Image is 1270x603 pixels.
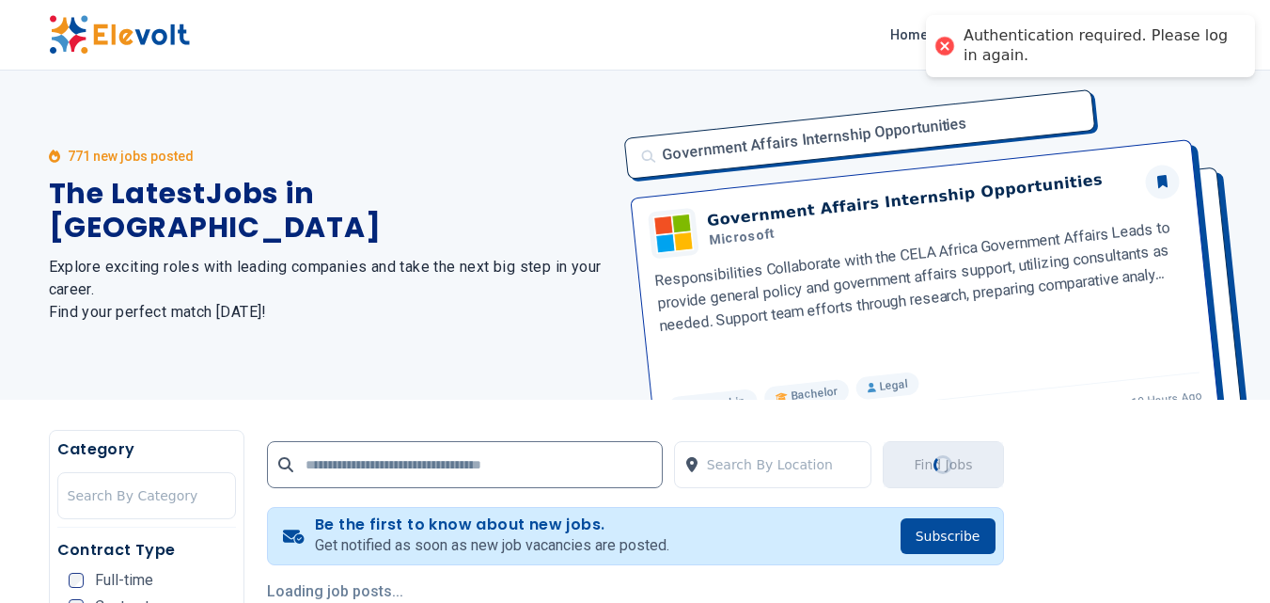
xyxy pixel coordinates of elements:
h4: Be the first to know about new jobs. [315,516,669,534]
h5: Contract Type [57,539,236,562]
input: Full-time [69,573,84,588]
a: Home [883,20,935,50]
span: Full-time [95,573,153,588]
button: Find JobsLoading... [883,441,1003,488]
h5: Category [57,438,236,461]
button: Subscribe [901,518,996,554]
p: 771 new jobs posted [68,147,194,166]
img: Elevolt [49,15,190,55]
h1: The Latest Jobs in [GEOGRAPHIC_DATA] [49,177,613,245]
h2: Explore exciting roles with leading companies and take the next big step in your career. Find you... [49,256,613,324]
p: Loading job posts... [267,580,1004,603]
p: Get notified as soon as new job vacancies are posted. [315,534,669,557]
div: Loading... [933,455,952,474]
div: Authentication required. Please log in again. [964,26,1236,66]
